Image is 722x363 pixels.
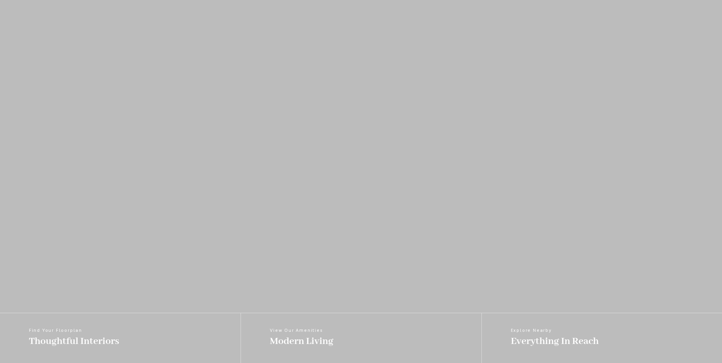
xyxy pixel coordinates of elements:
[29,335,119,348] span: Thoughtful Interiors
[270,328,333,333] span: View Our Amenities
[511,328,599,333] span: Explore Nearby
[270,335,333,348] span: Modern Living
[511,335,599,348] span: Everything In Reach
[29,328,119,333] span: Find Your Floorplan
[481,313,722,363] a: Explore Nearby
[241,313,481,363] a: View Our Amenities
